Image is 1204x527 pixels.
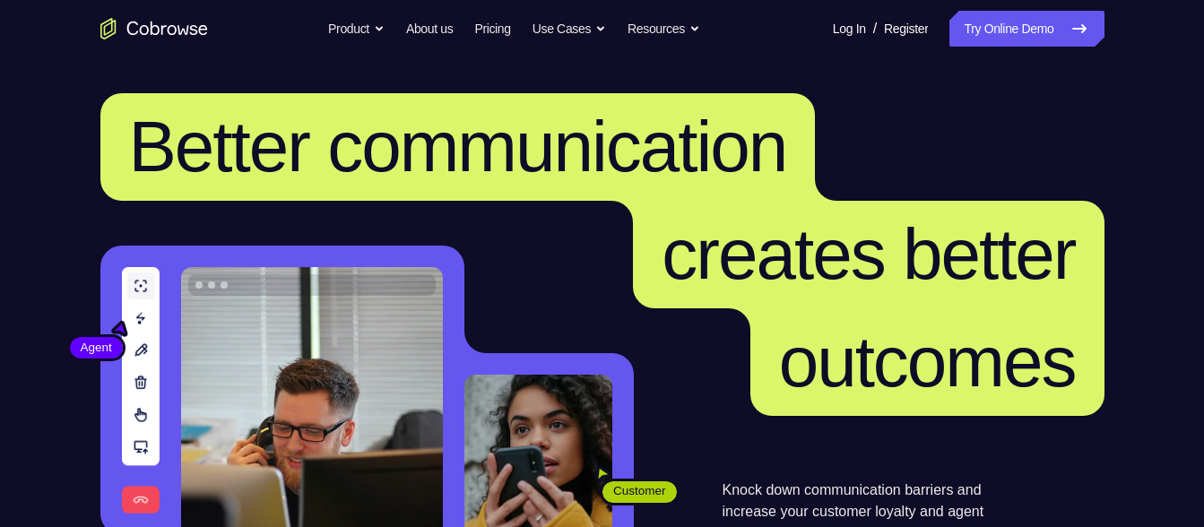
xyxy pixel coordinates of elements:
[884,11,928,47] a: Register
[100,18,208,39] a: Go to the home page
[628,11,700,47] button: Resources
[662,214,1075,294] span: creates better
[949,11,1104,47] a: Try Online Demo
[833,11,866,47] a: Log In
[129,107,787,186] span: Better communication
[873,18,877,39] span: /
[779,322,1076,402] span: outcomes
[406,11,453,47] a: About us
[328,11,385,47] button: Product
[533,11,606,47] button: Use Cases
[474,11,510,47] a: Pricing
